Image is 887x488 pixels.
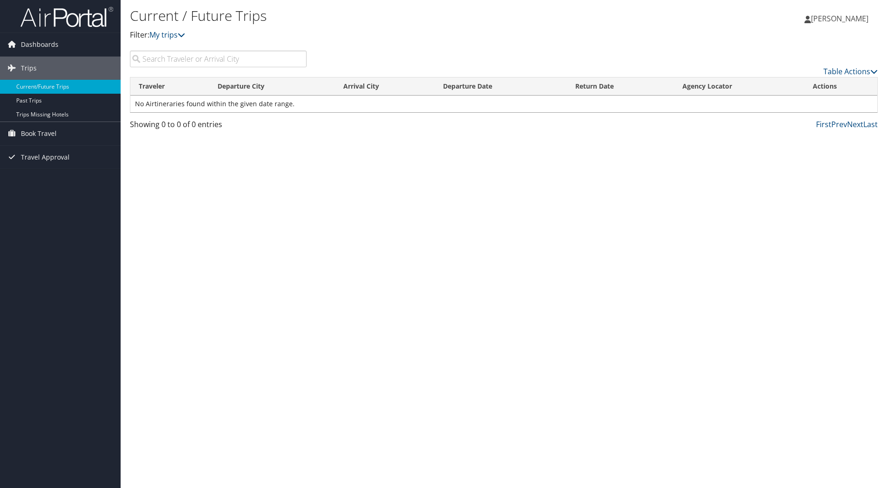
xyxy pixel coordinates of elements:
span: Travel Approval [21,146,70,169]
a: First [816,119,831,129]
th: Traveler: activate to sort column ascending [130,77,209,96]
span: Dashboards [21,33,58,56]
a: My trips [149,30,185,40]
div: Showing 0 to 0 of 0 entries [130,119,307,135]
a: Table Actions [823,66,878,77]
td: No Airtineraries found within the given date range. [130,96,877,112]
th: Actions [804,77,877,96]
th: Departure City: activate to sort column ascending [209,77,335,96]
th: Arrival City: activate to sort column ascending [335,77,435,96]
p: Filter: [130,29,629,41]
span: Book Travel [21,122,57,145]
th: Departure Date: activate to sort column descending [435,77,566,96]
img: airportal-logo.png [20,6,113,28]
a: Prev [831,119,847,129]
a: Last [863,119,878,129]
th: Return Date: activate to sort column ascending [567,77,674,96]
a: [PERSON_NAME] [804,5,878,32]
h1: Current / Future Trips [130,6,629,26]
span: Trips [21,57,37,80]
span: [PERSON_NAME] [811,13,868,24]
input: Search Traveler or Arrival City [130,51,307,67]
a: Next [847,119,863,129]
th: Agency Locator: activate to sort column ascending [674,77,804,96]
